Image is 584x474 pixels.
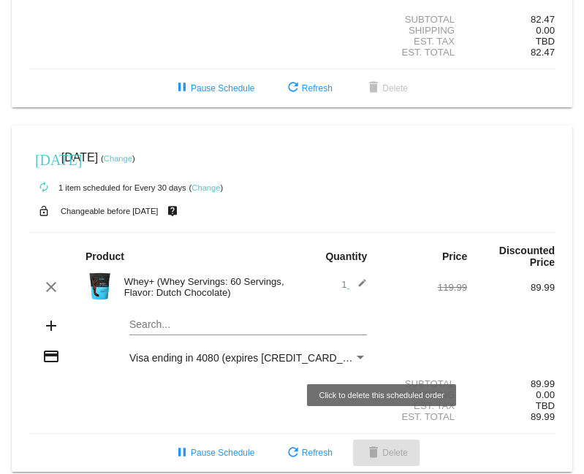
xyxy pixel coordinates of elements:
strong: Price [442,251,467,262]
img: Image-1-Carousel-Whey-5lb-Chocolate-no-badge-Transp.png [86,272,115,301]
small: 1 item scheduled for Every 30 days [29,183,186,192]
small: ( ) [189,183,224,192]
mat-icon: delete [365,445,382,462]
mat-icon: autorenew [35,179,53,196]
div: Whey+ (Whey Servings: 60 Servings, Flavor: Dutch Chocolate) [117,276,292,298]
span: Refresh [284,448,333,458]
div: Est. Total [379,47,467,58]
div: 89.99 [467,378,555,389]
span: Pause Schedule [173,448,254,458]
mat-icon: refresh [284,445,302,462]
mat-icon: pause [173,80,191,97]
div: 119.99 [379,282,467,293]
div: Shipping [379,389,467,400]
div: Est. Tax [379,400,467,411]
button: Delete [353,75,420,102]
strong: Discounted Price [499,245,555,268]
button: Pause Schedule [162,75,266,102]
span: TBD [536,400,555,411]
mat-icon: [DATE] [35,150,53,167]
div: Subtotal [379,378,467,389]
button: Delete [353,440,420,466]
mat-icon: clear [42,278,60,296]
mat-select: Payment Method [129,352,367,364]
mat-icon: live_help [164,202,181,221]
span: 0.00 [536,25,555,36]
span: Pause Schedule [173,83,254,93]
span: Delete [365,448,408,458]
span: TBD [536,36,555,47]
div: 82.47 [467,14,555,25]
mat-icon: delete [365,80,382,97]
span: 1 [341,279,367,290]
a: Change [104,154,132,163]
strong: Product [86,251,124,262]
mat-icon: pause [173,445,191,462]
span: Visa ending in 4080 (expires [CREDIT_CARD_DATA]) [129,352,374,364]
a: Change [191,183,220,192]
div: Est. Tax [379,36,467,47]
mat-icon: credit_card [42,348,60,365]
strong: Quantity [325,251,367,262]
span: 89.99 [531,411,555,422]
mat-icon: refresh [284,80,302,97]
span: Delete [365,83,408,93]
button: Refresh [273,75,344,102]
mat-icon: edit [349,278,367,296]
div: Subtotal [379,14,467,25]
div: Est. Total [379,411,467,422]
mat-icon: add [42,317,60,335]
mat-icon: lock_open [35,202,53,221]
button: Refresh [273,440,344,466]
input: Search... [129,319,367,331]
button: Pause Schedule [162,440,266,466]
small: ( ) [101,154,135,163]
div: 89.99 [467,282,555,293]
span: 0.00 [536,389,555,400]
span: 82.47 [531,47,555,58]
div: Shipping [379,25,467,36]
span: Refresh [284,83,333,93]
small: Changeable before [DATE] [61,207,159,215]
